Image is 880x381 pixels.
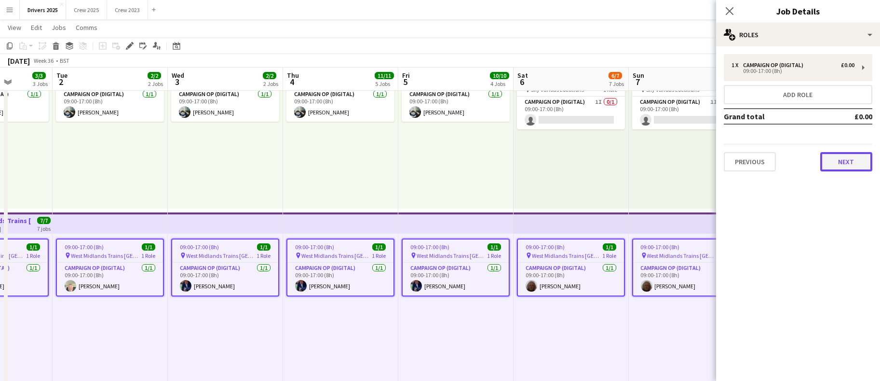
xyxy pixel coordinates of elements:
span: 3/3 [32,72,46,79]
div: 7 jobs [37,224,51,232]
app-card-role: Campaign Op (Digital)1I0/109:00-17:00 (8h) [517,97,625,129]
span: 1/1 [142,243,155,251]
div: [DATE] [8,56,30,66]
span: Fri [402,71,410,80]
app-card-role: Campaign Op (Digital)1I0/109:00-17:00 (8h) [632,97,740,129]
span: 4 [285,76,299,87]
div: 2 Jobs [148,80,163,87]
a: Edit [27,21,46,34]
app-card-role: Campaign Op (Digital)1/109:00-17:00 (8h)[PERSON_NAME] [171,89,279,122]
td: Grand total [724,109,826,124]
span: Wed [172,71,184,80]
a: View [4,21,25,34]
button: Next [820,152,872,171]
app-card-role: Campaign Op (Digital)1/109:00-17:00 (8h)[PERSON_NAME] [518,263,624,296]
app-job-card: 09:00-17:00 (8h)1/1 Sky Various Locations1 RoleCampaign Op (Digital)1/109:00-17:00 (8h)[PERSON_NAME] [56,66,164,122]
span: 1/1 [27,243,40,251]
button: Crew 2023 [107,0,148,19]
div: Roles [716,23,880,46]
span: 2/2 [148,72,161,79]
span: 1/1 [257,243,271,251]
app-job-card: 09:00-17:00 (8h)1/1 West Midlands Trains [GEOGRAPHIC_DATA]1 RoleCampaign Op (Digital)1/109:00-17:... [517,239,625,296]
div: 5 Jobs [375,80,393,87]
span: 5 [401,76,410,87]
span: 1 Role [26,252,40,259]
span: 09:00-17:00 (8h) [295,243,334,251]
div: 4 Jobs [490,80,509,87]
div: 1 x [731,62,743,69]
span: 7/7 [37,217,51,224]
span: 1/1 [603,243,616,251]
span: Edit [31,23,42,32]
td: £0.00 [826,109,872,124]
app-job-card: 09:00-17:00 (8h)1/1 West Midlands Trains [GEOGRAPHIC_DATA]1 RoleCampaign Op (Digital)1/109:00-17:... [56,239,164,296]
span: 2/2 [263,72,276,79]
div: Updated09:00-17:00 (8h)0/1 Sky Various Locations1 RoleCampaign Op (Digital)1I0/109:00-17:00 (8h) [632,66,740,129]
app-job-card: 09:00-17:00 (8h)1/1 West Midlands Trains [GEOGRAPHIC_DATA]1 RoleCampaign Op (Digital)1/109:00-17:... [632,239,740,296]
span: 1 Role [487,252,501,259]
app-card-role: Campaign Op (Digital)1/109:00-17:00 (8h)[PERSON_NAME] [172,263,278,296]
app-job-card: 09:00-17:00 (8h)1/1 West Midlands Trains [GEOGRAPHIC_DATA]1 RoleCampaign Op (Digital)1/109:00-17:... [402,239,510,296]
app-card-role: Campaign Op (Digital)1/109:00-17:00 (8h)[PERSON_NAME] [56,89,164,122]
div: Campaign Op (Digital) [743,62,807,69]
div: 3 Jobs [33,80,48,87]
span: West Midlands Trains [GEOGRAPHIC_DATA] [417,252,487,259]
button: Drivers 2025 [20,0,66,19]
div: £0.00 [841,62,854,69]
a: Comms [72,21,101,34]
app-card-role: Campaign Op (Digital)1/109:00-17:00 (8h)[PERSON_NAME] [287,263,393,296]
span: 09:00-17:00 (8h) [641,243,680,251]
app-card-role: Campaign Op (Digital)1/109:00-17:00 (8h)[PERSON_NAME] [403,263,509,296]
app-card-role: Campaign Op (Digital)1/109:00-17:00 (8h)[PERSON_NAME] [57,263,163,296]
app-card-role: Campaign Op (Digital)1/109:00-17:00 (8h)[PERSON_NAME] [286,89,394,122]
span: 3 [170,76,184,87]
span: 6 [516,76,528,87]
span: Comms [76,23,97,32]
span: 09:00-17:00 (8h) [65,243,104,251]
h3: Job Details [716,5,880,17]
button: Previous [724,152,776,171]
app-job-card: 09:00-17:00 (8h)1/1 West Midlands Trains [GEOGRAPHIC_DATA]1 RoleCampaign Op (Digital)1/109:00-17:... [171,239,279,296]
span: 11/11 [375,72,394,79]
span: West Midlands Trains [GEOGRAPHIC_DATA] [301,252,372,259]
span: 10/10 [490,72,509,79]
span: 1/1 [487,243,501,251]
span: 1 Role [257,252,271,259]
span: 7 [631,76,644,87]
span: West Midlands Trains [GEOGRAPHIC_DATA] [186,252,257,259]
app-job-card: 09:00-17:00 (8h)1/1 West Midlands Trains [GEOGRAPHIC_DATA]1 RoleCampaign Op (Digital)1/109:00-17:... [286,239,394,296]
span: 09:00-17:00 (8h) [526,243,565,251]
app-job-card: 09:00-17:00 (8h)1/1 Sky Various Locations1 RoleCampaign Op (Digital)1/109:00-17:00 (8h)[PERSON_NAME] [402,66,510,122]
button: Add role [724,85,872,104]
app-job-card: 09:00-17:00 (8h)1/1 Sky Various Locations1 RoleCampaign Op (Digital)1/109:00-17:00 (8h)[PERSON_NAME] [286,66,394,122]
span: West Midlands Trains [GEOGRAPHIC_DATA] [647,252,718,259]
span: View [8,23,21,32]
span: Sun [633,71,644,80]
span: 09:00-17:00 (8h) [410,243,449,251]
span: Sat [517,71,528,80]
span: West Midlands Trains [GEOGRAPHIC_DATA] [532,252,602,259]
app-card-role: Campaign Op (Digital)1/109:00-17:00 (8h)[PERSON_NAME] [402,89,510,122]
app-card-role: Campaign Op (Digital)1/109:00-17:00 (8h)[PERSON_NAME] [633,263,739,296]
div: 09:00-17:00 (8h) [731,69,854,73]
span: 1 Role [372,252,386,259]
app-job-card: 09:00-17:00 (8h)1/1 Sky Various Locations1 RoleCampaign Op (Digital)1/109:00-17:00 (8h)[PERSON_NAME] [171,66,279,122]
a: Jobs [48,21,70,34]
span: Thu [287,71,299,80]
span: Tue [56,71,68,80]
app-job-card: Updated09:00-17:00 (8h)0/1 Sky Various Locations1 RoleCampaign Op (Digital)1I0/109:00-17:00 (8h) [517,66,625,129]
div: 2 Jobs [263,80,278,87]
div: BST [60,57,69,64]
span: Jobs [52,23,66,32]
